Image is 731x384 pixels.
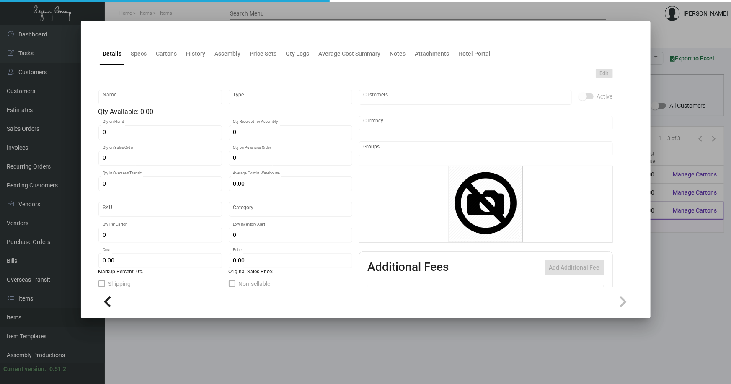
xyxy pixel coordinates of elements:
[393,285,487,300] th: Type
[596,69,613,78] button: Edit
[545,260,604,275] button: Add Additional Fee
[597,91,613,101] span: Active
[239,279,271,289] span: Non-sellable
[103,49,122,58] div: Details
[250,49,277,58] div: Price Sets
[286,49,310,58] div: Qty Logs
[49,365,66,374] div: 0.51.2
[156,49,177,58] div: Cartons
[3,365,46,374] div: Current version:
[186,49,206,58] div: History
[98,107,352,117] div: Qty Available: 0.00
[368,260,449,275] h2: Additional Fees
[487,285,522,300] th: Cost
[215,49,241,58] div: Assembly
[556,285,594,300] th: Price type
[390,49,406,58] div: Notes
[108,279,131,289] span: Shipping
[549,264,600,271] span: Add Additional Fee
[459,49,491,58] div: Hotel Portal
[319,49,381,58] div: Average Cost Summary
[131,49,147,58] div: Specs
[368,285,393,300] th: Active
[522,285,556,300] th: Price
[415,49,449,58] div: Attachments
[600,70,609,77] span: Edit
[363,145,608,152] input: Add new..
[363,94,567,101] input: Add new..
